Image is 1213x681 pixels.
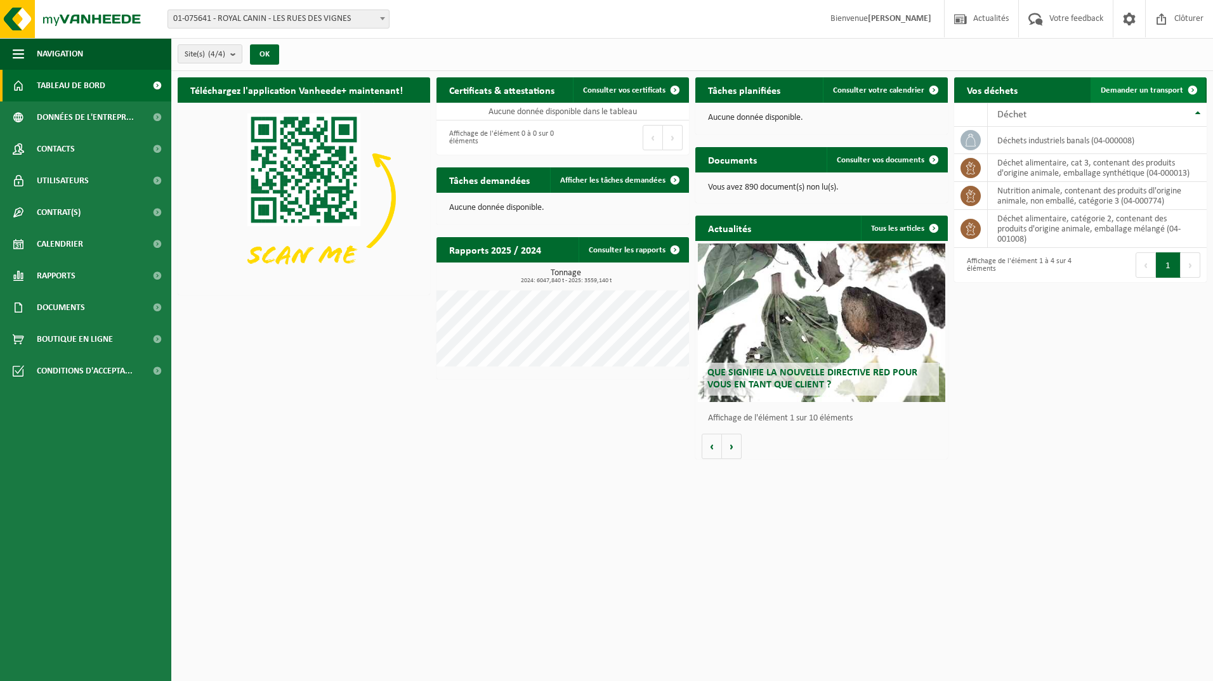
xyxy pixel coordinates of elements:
h2: Tâches planifiées [695,77,793,102]
td: déchet alimentaire, catégorie 2, contenant des produits d'origine animale, emballage mélangé (04-... [988,210,1207,248]
button: 1 [1156,252,1181,278]
h2: Documents [695,147,770,172]
button: Site(s)(4/4) [178,44,242,63]
a: Consulter vos documents [827,147,947,172]
span: Déchet [997,110,1026,120]
span: Documents [37,292,85,323]
span: Calendrier [37,228,83,260]
button: Volgende [722,434,742,459]
span: Afficher les tâches demandées [560,176,666,185]
a: Consulter les rapports [579,237,688,263]
div: Affichage de l'élément 1 à 4 sur 4 éléments [961,251,1074,279]
span: Que signifie la nouvelle directive RED pour vous en tant que client ? [707,368,917,390]
span: Rapports [37,260,75,292]
span: Tableau de bord [37,70,105,101]
h2: Rapports 2025 / 2024 [436,237,554,262]
p: Affichage de l'élément 1 sur 10 éléments [708,414,941,423]
p: Vous avez 890 document(s) non lu(s). [708,183,935,192]
span: Site(s) [185,45,225,64]
td: nutrition animale, contenant des produits dl'origine animale, non emballé, catégorie 3 (04-000774) [988,182,1207,210]
span: 01-075641 - ROYAL CANIN - LES RUES DES VIGNES [168,10,389,28]
a: Tous les articles [861,216,947,241]
h2: Vos déchets [954,77,1030,102]
a: Demander un transport [1091,77,1205,103]
div: Affichage de l'élément 0 à 0 sur 0 éléments [443,124,556,152]
a: Que signifie la nouvelle directive RED pour vous en tant que client ? [698,243,945,402]
p: Aucune donnée disponible. [708,113,935,122]
a: Consulter votre calendrier [823,77,947,103]
p: Aucune donnée disponible. [449,204,676,212]
span: Utilisateurs [37,165,89,197]
strong: [PERSON_NAME] [868,14,931,23]
button: OK [250,44,279,65]
span: Conditions d'accepta... [37,355,133,387]
td: déchets industriels banals (04-000008) [988,127,1207,154]
td: déchet alimentaire, cat 3, contenant des produits d'origine animale, emballage synthétique (04-00... [988,154,1207,182]
a: Consulter vos certificats [573,77,688,103]
span: Contrat(s) [37,197,81,228]
count: (4/4) [208,50,225,58]
span: Contacts [37,133,75,165]
h2: Certificats & attestations [436,77,567,102]
h2: Tâches demandées [436,167,542,192]
button: Previous [1136,252,1156,278]
span: Données de l'entrepr... [37,101,134,133]
span: Consulter vos certificats [583,86,666,94]
a: Afficher les tâches demandées [550,167,688,193]
span: Consulter vos documents [837,156,924,164]
span: Boutique en ligne [37,323,113,355]
span: 2024: 6047,840 t - 2025: 3559,140 t [443,278,689,284]
button: Vorige [702,434,722,459]
span: Navigation [37,38,83,70]
td: Aucune donnée disponible dans le tableau [436,103,689,120]
button: Next [663,125,683,150]
span: Consulter votre calendrier [833,86,924,94]
span: Demander un transport [1101,86,1183,94]
h2: Actualités [695,216,764,240]
h3: Tonnage [443,269,689,284]
button: Next [1181,252,1200,278]
span: 01-075641 - ROYAL CANIN - LES RUES DES VIGNES [167,10,390,29]
img: Download de VHEPlus App [178,103,430,292]
button: Previous [643,125,663,150]
h2: Téléchargez l'application Vanheede+ maintenant! [178,77,416,102]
